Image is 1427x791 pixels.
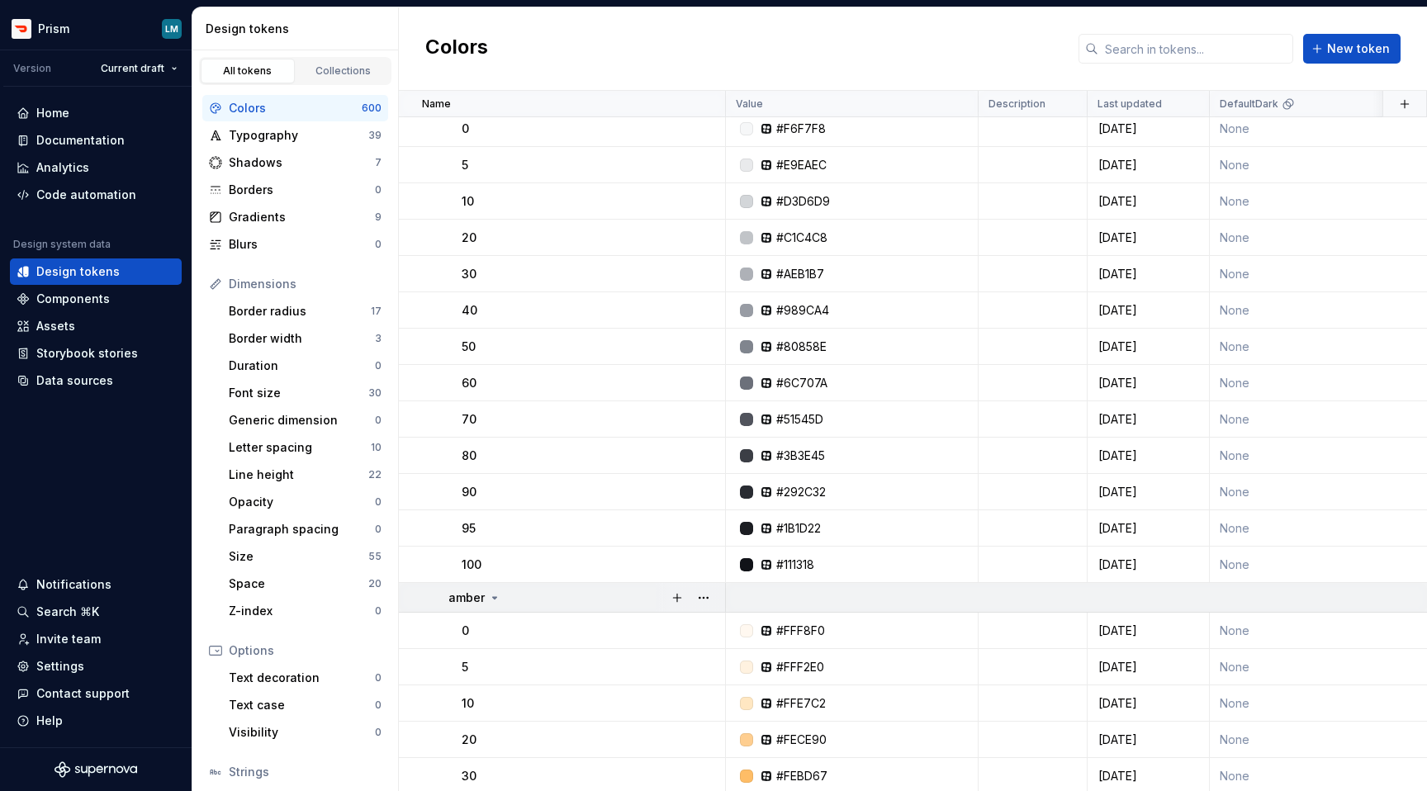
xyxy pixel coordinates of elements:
div: Dimensions [229,276,382,292]
div: #FECE90 [776,732,827,748]
div: All tokens [206,64,289,78]
a: Analytics [10,154,182,181]
a: Size55 [222,543,388,570]
p: 30 [462,266,476,282]
button: Contact support [10,680,182,707]
a: Opacity0 [222,489,388,515]
div: Notifications [36,576,111,593]
div: 30 [368,386,382,400]
div: 22 [368,468,382,481]
div: Letter spacing [229,439,371,456]
div: #C1C4C8 [776,230,827,246]
button: Help [10,708,182,734]
div: #FEBD67 [776,768,827,784]
div: Search ⌘K [36,604,99,620]
div: #D3D6D9 [776,193,830,210]
div: [DATE] [1088,732,1208,748]
p: Name [422,97,451,111]
a: Space20 [222,571,388,597]
div: Storybook stories [36,345,138,362]
a: Line height22 [222,462,388,488]
div: Opacity [229,494,375,510]
a: Z-index0 [222,598,388,624]
div: 17 [371,305,382,318]
a: Invite team [10,626,182,652]
h2: Colors [425,34,488,64]
div: Space [229,575,368,592]
div: [DATE] [1088,768,1208,784]
div: 0 [375,495,382,509]
p: Last updated [1098,97,1162,111]
div: #FFE7C2 [776,695,826,712]
div: Paragraph spacing [229,521,375,538]
p: 95 [462,520,476,537]
p: 5 [462,659,468,675]
div: Components [36,291,110,307]
div: Settings [36,658,84,675]
div: Duration [229,358,375,374]
div: 20 [368,577,382,590]
div: [DATE] [1088,339,1208,355]
p: 10 [462,193,474,210]
div: [DATE] [1088,302,1208,319]
p: 0 [462,121,469,137]
div: Border radius [229,303,371,320]
div: [DATE] [1088,375,1208,391]
div: Size [229,548,368,565]
p: amber [448,590,485,606]
div: 0 [375,414,382,427]
a: Border radius17 [222,298,388,324]
div: 9 [375,211,382,224]
div: 0 [375,359,382,372]
img: bd52d190-91a7-4889-9e90-eccda45865b1.png [12,19,31,39]
a: Text decoration0 [222,665,388,691]
div: 0 [375,523,382,536]
a: Shadows7 [202,149,388,176]
div: 0 [375,671,382,684]
p: 5 [462,157,468,173]
p: 60 [462,375,476,391]
div: 0 [375,604,382,618]
div: Visibility [229,724,375,741]
div: 0 [375,726,382,739]
div: Invite team [36,631,101,647]
a: Storybook stories [10,340,182,367]
div: #80858E [776,339,827,355]
div: #111318 [776,557,814,573]
div: Documentation [36,132,125,149]
div: [DATE] [1088,659,1208,675]
div: #FFF2E0 [776,659,824,675]
div: #F6F7F8 [776,121,826,137]
div: [DATE] [1088,193,1208,210]
div: Text decoration [229,670,375,686]
a: Duration0 [222,353,388,379]
a: Documentation [10,127,182,154]
p: DefaultDark [1220,97,1278,111]
div: Design system data [13,238,111,251]
div: Design tokens [36,263,120,280]
a: Blurs0 [202,231,388,258]
div: [DATE] [1088,411,1208,428]
div: Code automation [36,187,136,203]
div: #E9EAEC [776,157,827,173]
div: Strings [229,764,382,780]
div: 600 [362,102,382,115]
svg: Supernova Logo [55,761,137,778]
p: 40 [462,302,477,319]
div: 39 [368,129,382,142]
div: Home [36,105,69,121]
div: #3B3E45 [776,448,825,464]
button: Current draft [93,57,185,80]
a: Gradients9 [202,204,388,230]
div: [DATE] [1088,230,1208,246]
div: [DATE] [1088,157,1208,173]
div: #51545D [776,411,823,428]
div: 0 [375,699,382,712]
div: LM [165,22,178,36]
a: Border width3 [222,325,388,352]
div: [DATE] [1088,266,1208,282]
div: Prism [38,21,69,37]
div: Typography [229,127,368,144]
p: 20 [462,230,476,246]
span: Current draft [101,62,164,75]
